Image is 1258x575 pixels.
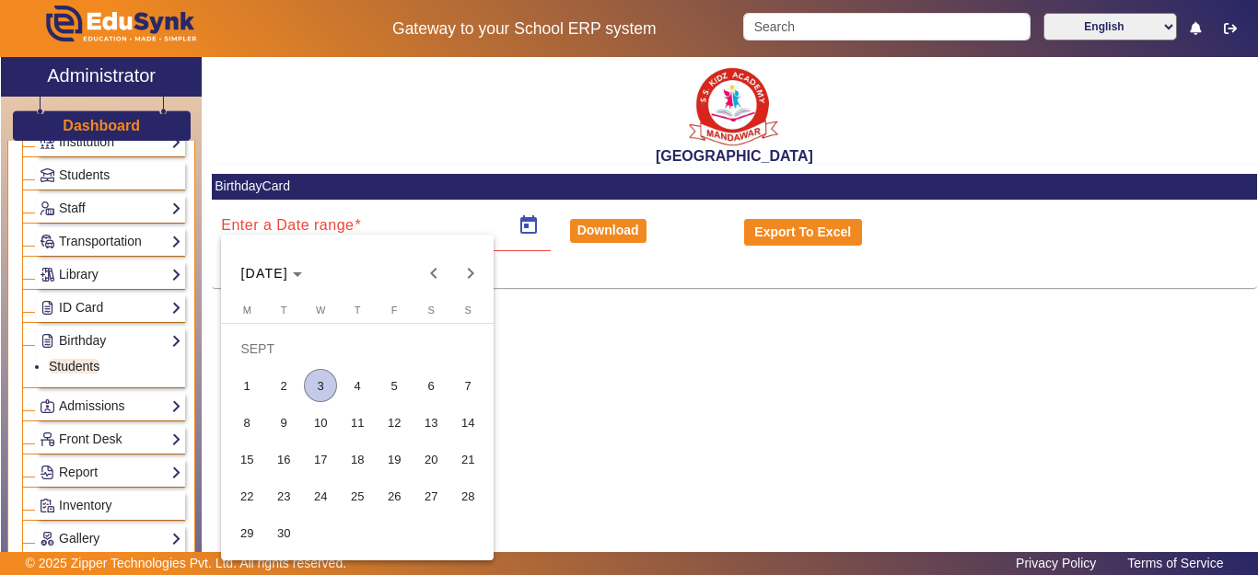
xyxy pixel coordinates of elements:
[414,406,448,439] span: 13
[376,477,413,514] button: 26 September 2025
[413,367,449,404] button: 6 September 2025
[341,443,374,476] span: 18
[265,441,302,477] button: 16 September 2025
[449,441,486,477] button: 21 September 2025
[341,479,374,512] span: 25
[378,479,411,512] span: 26
[281,305,287,316] span: T
[339,367,376,404] button: 4 September 2025
[449,404,486,441] button: 14 September 2025
[304,369,337,402] span: 3
[230,516,263,549] span: 29
[449,477,486,514] button: 28 September 2025
[449,367,486,404] button: 7 September 2025
[413,441,449,477] button: 20 September 2025
[414,443,448,476] span: 20
[302,367,339,404] button: 3 September 2025
[451,406,484,439] span: 14
[341,369,374,402] span: 4
[230,369,263,402] span: 1
[378,443,411,476] span: 19
[414,369,448,402] span: 6
[265,477,302,514] button: 23 September 2025
[391,305,398,316] span: F
[267,369,300,402] span: 2
[265,514,302,551] button: 30 September 2025
[376,367,413,404] button: 5 September 2025
[228,477,265,514] button: 22 September 2025
[304,479,337,512] span: 24
[228,514,265,551] button: 29 September 2025
[413,404,449,441] button: 13 September 2025
[302,477,339,514] button: 24 September 2025
[339,441,376,477] button: 18 September 2025
[304,406,337,439] span: 10
[267,479,300,512] span: 23
[413,477,449,514] button: 27 September 2025
[302,441,339,477] button: 17 September 2025
[415,255,452,292] button: Previous month
[355,305,361,316] span: T
[228,404,265,441] button: 8 September 2025
[230,479,263,512] span: 22
[267,443,300,476] span: 16
[339,404,376,441] button: 11 September 2025
[240,266,288,281] span: [DATE]
[230,406,263,439] span: 8
[228,330,486,367] td: SEPT
[339,477,376,514] button: 25 September 2025
[451,369,484,402] span: 7
[304,443,337,476] span: 17
[230,443,263,476] span: 15
[451,479,484,512] span: 28
[267,406,300,439] span: 9
[376,441,413,477] button: 19 September 2025
[414,479,448,512] span: 27
[265,367,302,404] button: 2 September 2025
[228,441,265,477] button: 15 September 2025
[378,406,411,439] span: 12
[265,404,302,441] button: 9 September 2025
[316,305,325,316] span: W
[451,443,484,476] span: 21
[228,367,265,404] button: 1 September 2025
[452,255,489,292] button: Next month
[233,257,309,290] button: Choose month and year
[341,406,374,439] span: 11
[378,369,411,402] span: 5
[428,305,435,316] span: S
[243,305,251,316] span: M
[465,305,472,316] span: S
[302,404,339,441] button: 10 September 2025
[376,404,413,441] button: 12 September 2025
[267,516,300,549] span: 30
